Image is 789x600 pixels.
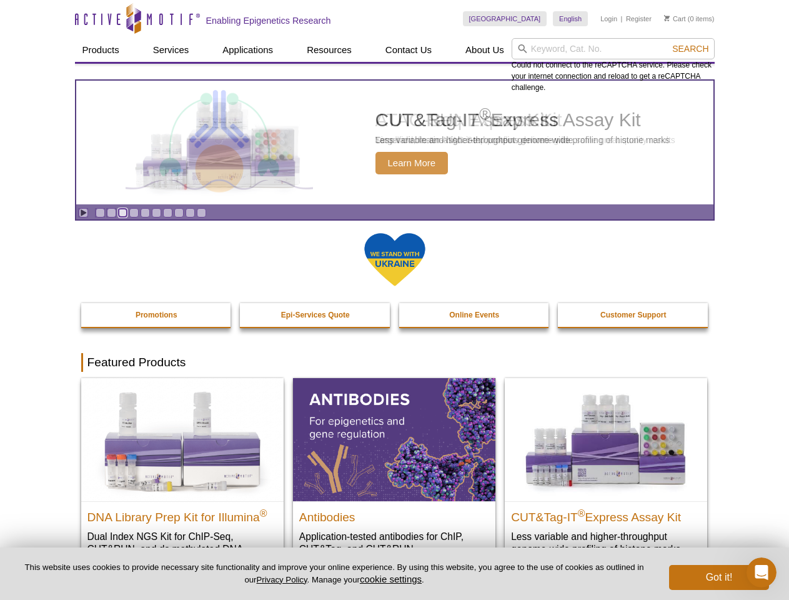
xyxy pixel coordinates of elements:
a: Go to slide 2 [107,208,116,217]
a: All Antibodies Antibodies Application-tested antibodies for ChIP, CUT&Tag, and CUT&RUN. [293,378,495,567]
a: Go to slide 9 [186,208,195,217]
h2: CUT&Tag-IT Express Assay Kit [511,505,701,524]
a: Toggle autoplay [79,208,88,217]
sup: ® [578,507,585,518]
a: Go to slide 1 [96,208,105,217]
a: Register [626,14,652,23]
img: We Stand With Ukraine [364,232,426,287]
a: Customer Support [558,303,709,327]
a: Go to slide 10 [197,208,206,217]
img: All Antibodies [293,378,495,501]
li: (0 items) [664,11,715,26]
h2: Enabling Epigenetics Research [206,15,331,26]
p: Application-tested antibodies for ChIP, CUT&Tag, and CUT&RUN. [299,530,489,556]
a: Go to slide 3 [118,208,127,217]
img: DNA Library Prep Kit for Illumina [81,378,284,501]
a: Go to slide 8 [174,208,184,217]
a: Online Events [399,303,550,327]
h2: DNA Library Prep Kit for Illumina [87,505,277,524]
button: Got it! [669,565,769,590]
iframe: Intercom live chat [747,557,777,587]
a: Contact Us [378,38,439,62]
p: This website uses cookies to provide necessary site functionality and improve your online experie... [20,562,648,586]
input: Keyword, Cat. No. [512,38,715,59]
a: English [553,11,588,26]
strong: Customer Support [600,311,666,319]
sup: ® [260,507,267,518]
a: Login [600,14,617,23]
a: Go to slide 6 [152,208,161,217]
a: Go to slide 5 [141,208,150,217]
strong: Online Events [449,311,499,319]
a: Promotions [81,303,232,327]
p: Dual Index NGS Kit for ChIP-Seq, CUT&RUN, and ds methylated DNA assays. [87,530,277,568]
a: Privacy Policy [256,575,307,584]
a: Epi-Services Quote [240,303,391,327]
a: [GEOGRAPHIC_DATA] [463,11,547,26]
li: | [621,11,623,26]
strong: Epi-Services Quote [281,311,350,319]
a: About Us [458,38,512,62]
h2: Featured Products [81,353,708,372]
button: Search [668,43,712,54]
button: cookie settings [360,574,422,584]
span: Search [672,44,708,54]
a: Applications [215,38,280,62]
a: Cart [664,14,686,23]
p: Less variable and higher-throughput genome-wide profiling of histone marks​. [511,530,701,556]
strong: Promotions [136,311,177,319]
a: Go to slide 4 [129,208,139,217]
h2: Antibodies [299,505,489,524]
a: Go to slide 7 [163,208,172,217]
a: CUT&Tag-IT® Express Assay Kit CUT&Tag-IT®Express Assay Kit Less variable and higher-throughput ge... [505,378,707,567]
div: Could not connect to the reCAPTCHA service. Please check your internet connection and reload to g... [512,38,715,93]
a: Resources [299,38,359,62]
a: Products [75,38,127,62]
a: DNA Library Prep Kit for Illumina DNA Library Prep Kit for Illumina® Dual Index NGS Kit for ChIP-... [81,378,284,580]
img: CUT&Tag-IT® Express Assay Kit [505,378,707,501]
img: Your Cart [664,15,670,21]
a: Services [146,38,197,62]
